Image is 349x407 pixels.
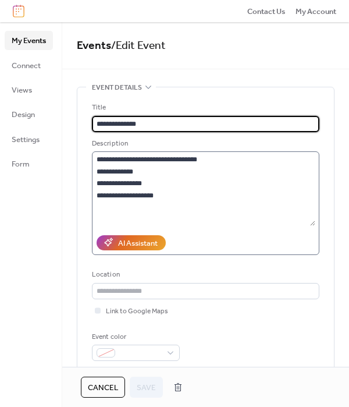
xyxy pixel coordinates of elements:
a: Design [5,105,53,123]
span: Settings [12,134,40,146]
a: Form [5,154,53,173]
img: logo [13,5,24,17]
a: My Account [295,5,336,17]
a: Settings [5,130,53,148]
button: Cancel [81,377,125,398]
a: Connect [5,56,53,75]
span: Contact Us [247,6,286,17]
div: Description [92,138,317,150]
a: Events [77,35,111,56]
div: Title [92,102,317,114]
a: Contact Us [247,5,286,17]
span: My Events [12,35,46,47]
span: Cancel [88,382,118,394]
span: Event details [92,82,142,94]
span: Views [12,84,32,96]
a: My Events [5,31,53,49]
div: AI Assistant [118,238,158,249]
span: Link to Google Maps [106,306,168,317]
span: Form [12,158,30,170]
span: Design [12,109,35,121]
button: AI Assistant [97,235,166,250]
span: / Edit Event [111,35,166,56]
a: Views [5,80,53,99]
div: Event color [92,331,177,343]
div: Location [92,269,317,281]
span: Connect [12,60,41,72]
span: My Account [295,6,336,17]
